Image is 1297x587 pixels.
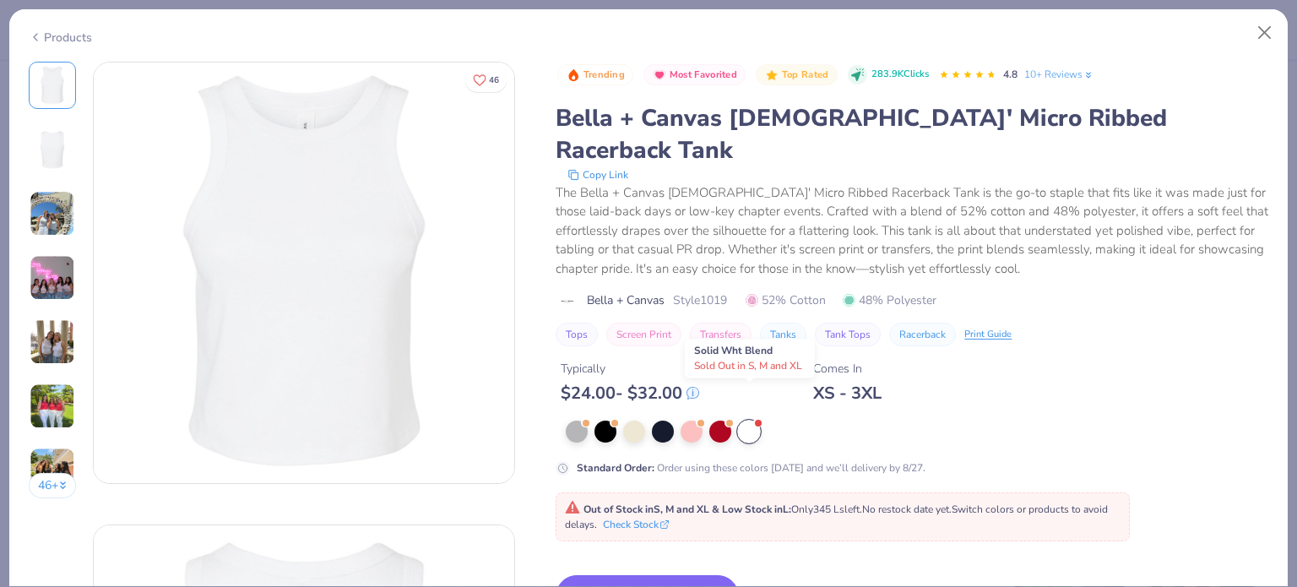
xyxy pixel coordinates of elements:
[489,76,499,84] span: 46
[685,339,815,378] div: Solid Wht Blend
[782,70,829,79] span: Top Rated
[843,291,936,309] span: 48% Polyester
[889,323,956,346] button: Racerback
[583,503,712,516] strong: Out of Stock in S, M and XL
[465,68,507,92] button: Like
[577,461,654,475] strong: Standard Order :
[760,323,806,346] button: Tanks
[565,503,1108,531] span: Only 345 Ls left. Switch colors or products to avoid delays.
[29,29,92,46] div: Products
[862,503,952,516] span: No restock date yet.
[964,328,1012,342] div: Print Guide
[567,68,580,82] img: Trending sort
[603,517,669,532] button: Check Stock
[561,383,699,404] div: $ 24.00 - $ 32.00
[30,383,75,429] img: User generated content
[1249,17,1281,49] button: Close
[562,166,633,183] button: copy to clipboard
[653,68,666,82] img: Most Favorited sort
[556,295,578,308] img: brand logo
[557,64,633,86] button: Badge Button
[30,191,75,236] img: User generated content
[871,68,929,82] span: 283.9K Clicks
[694,359,802,372] span: Sold Out in S, M and XL
[939,62,996,89] div: 4.8 Stars
[30,255,75,301] img: User generated content
[670,70,737,79] span: Most Favorited
[1003,68,1018,81] span: 4.8
[587,291,665,309] span: Bella + Canvas
[583,70,625,79] span: Trending
[29,473,77,498] button: 46+
[813,383,882,404] div: XS - 3XL
[756,64,837,86] button: Badge Button
[556,323,598,346] button: Tops
[561,360,699,378] div: Typically
[577,460,925,476] div: Order using these colors [DATE] and we’ll delivery by 8/27.
[1024,67,1094,82] a: 10+ Reviews
[30,448,75,493] img: User generated content
[556,183,1268,279] div: The Bella + Canvas [DEMOGRAPHIC_DATA]' Micro Ribbed Racerback Tank is the go-to staple that fits ...
[813,360,882,378] div: Comes In
[32,129,73,170] img: Back
[712,503,791,516] strong: & Low Stock in L :
[32,65,73,106] img: Front
[690,323,752,346] button: Transfers
[746,291,826,309] span: 52% Cotton
[673,291,727,309] span: Style 1019
[30,319,75,365] img: User generated content
[765,68,779,82] img: Top Rated sort
[815,323,881,346] button: Tank Tops
[606,323,681,346] button: Screen Print
[556,102,1268,166] div: Bella + Canvas [DEMOGRAPHIC_DATA]' Micro Ribbed Racerback Tank
[643,64,746,86] button: Badge Button
[94,63,514,483] img: Front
